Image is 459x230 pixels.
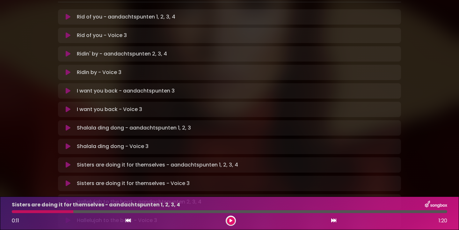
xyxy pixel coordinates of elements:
img: songbox-logo-white.png [425,201,447,209]
p: Shalala ding dong - Voice 3 [77,143,149,150]
p: Rid of you - Voice 3 [77,32,127,39]
p: Sisters are doing it for themselves - Voice 3 [77,180,190,187]
p: I want you back - Voice 3 [77,106,142,113]
span: 1:20 [439,217,447,225]
p: Sisters are doing it for themselves - aandachtspunten 1, 2, 3, 4 [12,201,180,209]
p: Ridin by - Voice 3 [77,69,121,76]
p: Shalala ding dong - aandachtspunten 1, 2, 3 [77,124,191,132]
p: Sisters are doing it for themselves - aandachtspunten 1, 2, 3, 4 [77,161,238,169]
p: Rid of you - aandachtspunten 1, 2, 3, 4 [77,13,175,21]
span: 0:11 [12,217,19,224]
p: Ridin' by - aandachtspunten 2, 3, 4 [77,50,167,58]
p: I want you back - aandachtspunten 3 [77,87,175,95]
